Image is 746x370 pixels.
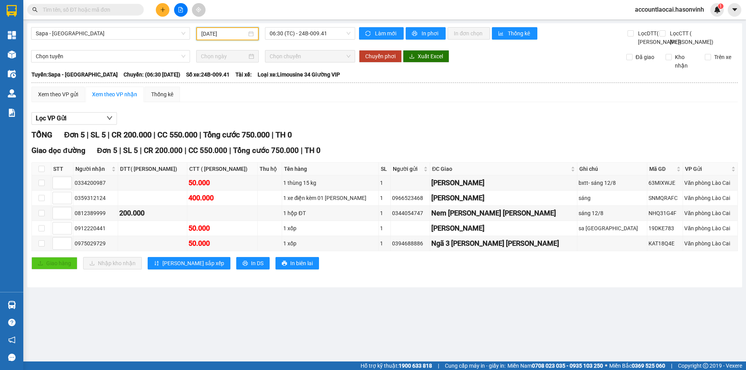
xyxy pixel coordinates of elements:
[380,224,389,233] div: 1
[275,257,319,269] button: printerIn biên lai
[31,112,117,125] button: Lọc VP Gửi
[403,50,449,63] button: downloadXuất Excel
[87,130,89,139] span: |
[32,7,38,12] span: search
[8,70,16,78] img: warehouse-icon
[201,52,247,61] input: Chọn ngày
[719,3,722,9] span: 1
[365,31,372,37] span: sync
[379,163,390,175] th: SL
[83,257,142,269] button: downloadNhập kho nhận
[75,224,117,233] div: 0912220441
[432,165,569,173] span: ĐC Giao
[438,361,439,370] span: |
[201,30,247,38] input: 12/08/2025
[579,194,646,202] div: sáng
[108,130,110,139] span: |
[151,90,173,99] div: Thống kê
[188,238,256,249] div: 50.000
[188,223,256,234] div: 50.000
[203,130,270,139] span: Tổng cước 750.000
[431,208,576,219] div: Nem [PERSON_NAME] [PERSON_NAME]
[188,177,256,188] div: 50.000
[667,29,715,46] span: Lọc CTT ( [PERSON_NAME])
[305,146,321,155] span: TH 0
[409,54,415,60] span: download
[375,29,397,38] span: Làm mới
[683,221,738,236] td: Văn phòng Lào Cai
[283,224,377,233] div: 1 xốp
[270,28,350,39] span: 06:30 (TC) - 24B-009.41
[648,239,682,248] div: KAT18Q4E
[684,179,736,187] div: Văn phòng Lào Cai
[685,165,730,173] span: VP Gửi
[392,239,429,248] div: 0394688886
[43,5,134,14] input: Tìm tên, số ĐT hoặc mã đơn
[684,209,736,217] div: Văn phòng Lào Cai
[162,259,224,268] span: [PERSON_NAME] sắp xếp
[8,89,16,97] img: warehouse-icon
[123,146,138,155] span: SL 5
[431,238,576,249] div: Ngã 3 [PERSON_NAME] [PERSON_NAME]
[270,50,350,62] span: Chọn chuyến
[492,27,537,40] button: bar-chartThống kê
[153,130,155,139] span: |
[185,146,186,155] span: |
[431,193,576,203] div: [PERSON_NAME]
[235,70,252,79] span: Tài xế:
[718,3,723,9] sup: 1
[8,31,16,39] img: dashboard-icon
[301,146,303,155] span: |
[609,361,665,370] span: Miền Bắc
[648,224,682,233] div: 19DKE783
[272,130,274,139] span: |
[629,5,710,14] span: accountlaocai.hasonvinh
[648,179,682,187] div: 63MIXWJE
[671,361,672,370] span: |
[8,109,16,117] img: solution-icon
[283,194,377,202] div: 1 xe điện kèm 01 [PERSON_NAME]
[684,194,736,202] div: Văn phòng Lào Cai
[233,146,299,155] span: Tổng cước 750.000
[187,163,258,175] th: CTT ( [PERSON_NAME])
[703,363,708,368] span: copyright
[8,50,16,59] img: warehouse-icon
[124,70,180,79] span: Chuyến: (06:30 [DATE])
[635,29,683,46] span: Lọc DTT( [PERSON_NAME])
[282,261,287,267] span: printer
[532,363,603,369] strong: 0708 023 035 - 0935 103 250
[683,191,738,206] td: Văn phòng Lào Cai
[648,194,682,202] div: SNMQRAFC
[258,70,340,79] span: Loại xe: Limousine 34 Giường VIP
[445,361,505,370] span: Cung cấp máy in - giấy in:
[75,209,117,217] div: 0812389999
[672,53,699,70] span: Kho nhận
[647,175,683,191] td: 63MIXWJE
[75,179,117,187] div: 0334200987
[361,361,432,370] span: Hỗ trợ kỹ thuật:
[8,301,16,309] img: warehouse-icon
[684,239,736,248] div: Văn phòng Lào Cai
[188,146,227,155] span: CC 550.000
[144,146,183,155] span: CR 200.000
[579,179,646,187] div: bxtt- sáng 12/8
[648,209,682,217] div: NHQ31G4F
[258,163,282,175] th: Thu hộ
[714,6,721,13] img: icon-new-feature
[380,194,389,202] div: 1
[97,146,118,155] span: Đơn 5
[31,130,52,139] span: TỔNG
[186,70,230,79] span: Số xe: 24B-009.41
[8,319,16,326] span: question-circle
[633,53,657,61] span: Đã giao
[290,259,313,268] span: In biên lai
[418,52,443,61] span: Xuất Excel
[160,7,166,12] span: plus
[275,130,292,139] span: TH 0
[242,261,248,267] span: printer
[283,239,377,248] div: 1 xốp
[75,165,110,173] span: Người nhận
[140,146,142,155] span: |
[431,223,576,234] div: [PERSON_NAME]
[508,29,531,38] span: Thống kê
